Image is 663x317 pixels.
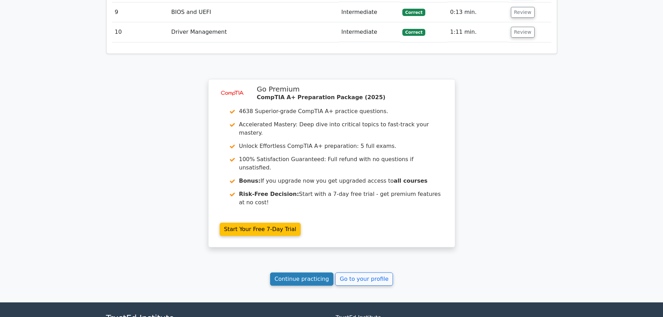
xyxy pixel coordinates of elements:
[335,272,393,286] a: Go to your profile
[220,223,301,236] a: Start Your Free 7-Day Trial
[402,29,425,36] span: Correct
[112,2,169,22] td: 9
[511,7,535,18] button: Review
[168,2,339,22] td: BIOS and UEFI
[112,22,169,42] td: 10
[168,22,339,42] td: Driver Management
[402,9,425,16] span: Correct
[447,2,508,22] td: 0:13 min.
[447,22,508,42] td: 1:11 min.
[339,22,400,42] td: Intermediate
[270,272,334,286] a: Continue practicing
[511,27,535,38] button: Review
[339,2,400,22] td: Intermediate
